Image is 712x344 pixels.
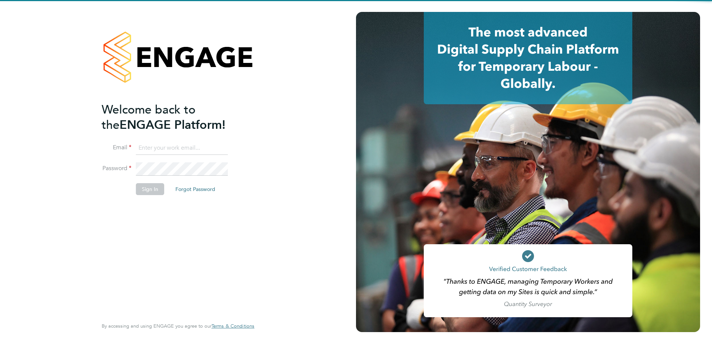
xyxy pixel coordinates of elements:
[102,165,131,172] label: Password
[102,323,254,329] span: By accessing and using ENGAGE you agree to our
[102,102,196,132] span: Welcome back to the
[169,183,221,195] button: Forgot Password
[136,183,164,195] button: Sign In
[136,141,228,155] input: Enter your work email...
[102,102,247,133] h2: ENGAGE Platform!
[212,323,254,329] a: Terms & Conditions
[102,144,131,152] label: Email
